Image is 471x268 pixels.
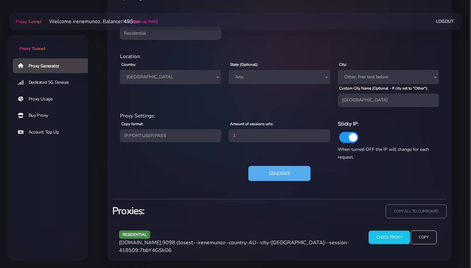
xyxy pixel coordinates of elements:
label: Custom City Name (Optional - If city set to "Other"): [339,85,428,91]
span: Australia [120,70,221,84]
span: When turned OFF the IP will change for each request. [338,146,429,160]
span: Australia [124,73,217,82]
input: Check Proxy [368,231,410,244]
li: Welcome irenemunoz. Balance: 49$ [41,18,158,25]
span: residential [119,230,150,238]
a: Logout [436,15,454,27]
span: Any [233,73,326,82]
span: Other, free text below [342,73,435,82]
h3: Proxies: [112,204,276,218]
h6: Sticky IP: [338,120,439,128]
a: Account Top Up [13,125,93,140]
div: Proxy Settings: [116,112,443,120]
input: Copy [411,230,436,244]
iframe: Webchat Widget [440,237,463,260]
label: Amount of sessions urls: [230,121,273,127]
button: Generate [248,166,311,181]
input: copy all to clipboard [386,204,447,218]
a: Proxy Usage [13,92,93,107]
label: State (Optional): [230,62,258,67]
a: (top-up here) [133,18,158,25]
a: Proxy Generator [13,58,93,73]
input: City [338,94,439,107]
a: Dedicated 5G Devices [13,75,93,90]
span: Proxy Tunnel [16,19,41,25]
span: [DOMAIN_NAME]:9098:closest--irenemunoz--country-AU--city-[GEOGRAPHIC_DATA]--session-418509:7bbY4G... [119,239,349,254]
a: Buy Proxy [13,108,93,123]
label: Country: [121,62,136,67]
span: Proxy Tunnel [19,46,45,52]
label: Copy format: [121,121,143,127]
a: Proxy Tunnel [14,16,41,27]
label: City: [339,62,347,67]
span: Any [229,70,330,84]
a: Proxy Tunnel [8,35,88,52]
span: Other, free text below [338,70,439,84]
div: Location: [116,53,443,60]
